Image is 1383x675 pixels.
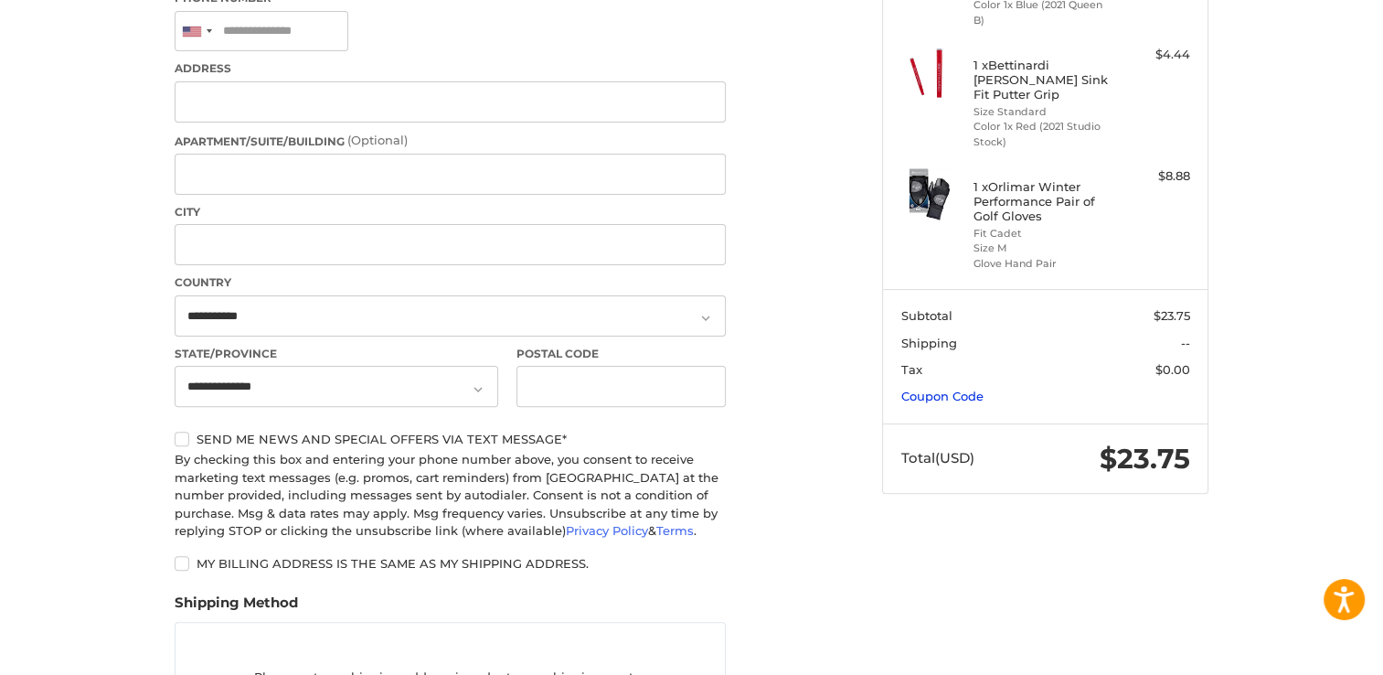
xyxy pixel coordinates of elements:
[973,119,1113,149] li: Color 1x Red (2021 Studio Stock)
[175,556,726,571] label: My billing address is the same as my shipping address.
[175,204,726,220] label: City
[1118,46,1190,64] div: $4.44
[901,449,974,466] span: Total (USD)
[901,308,952,323] span: Subtotal
[1154,308,1190,323] span: $23.75
[175,60,726,77] label: Address
[973,179,1113,224] h4: 1 x Orlimar Winter Performance Pair of Golf Gloves
[566,523,648,538] a: Privacy Policy
[175,593,298,622] legend: Shipping Method
[175,451,726,541] div: By checking this box and entering your phone number above, you consent to receive marketing text ...
[973,104,1113,120] li: Size Standard
[901,389,984,403] a: Coupon Code
[973,241,1113,256] li: Size M
[175,132,726,150] label: Apartment/Suite/Building
[656,523,694,538] a: Terms
[1181,336,1190,350] span: --
[175,432,726,446] label: Send me news and special offers via text message*
[175,274,726,291] label: Country
[1155,362,1190,377] span: $0.00
[1118,167,1190,186] div: $8.88
[973,226,1113,241] li: Fit Cadet
[901,336,957,350] span: Shipping
[973,256,1113,272] li: Glove Hand Pair
[516,346,727,362] label: Postal Code
[175,346,498,362] label: State/Province
[1100,442,1190,476] span: $23.75
[973,58,1113,102] h4: 1 x Bettinardi [PERSON_NAME] Sink Fit Putter Grip
[347,133,408,147] small: (Optional)
[901,362,922,377] span: Tax
[176,12,218,51] div: United States: +1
